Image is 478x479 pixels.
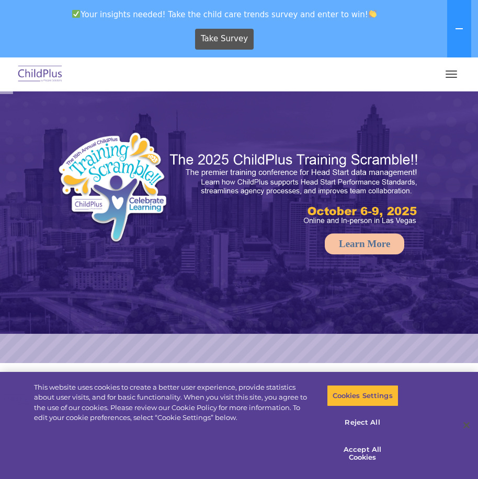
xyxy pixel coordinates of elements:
img: 👏 [369,10,377,18]
img: ChildPlus by Procare Solutions [16,62,65,87]
span: Take Survey [201,30,248,48]
button: Cookies Settings [327,385,399,407]
button: Close [455,414,478,437]
a: Take Survey [195,29,254,50]
span: Your insights needed! Take the child care trends survey and enter to win! [4,4,445,25]
div: This website uses cookies to create a better user experience, provide statistics about user visit... [34,382,312,423]
button: Accept All Cookies [327,439,399,469]
img: ✅ [72,10,80,18]
a: Learn More [325,233,404,254]
button: Reject All [327,412,399,434]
